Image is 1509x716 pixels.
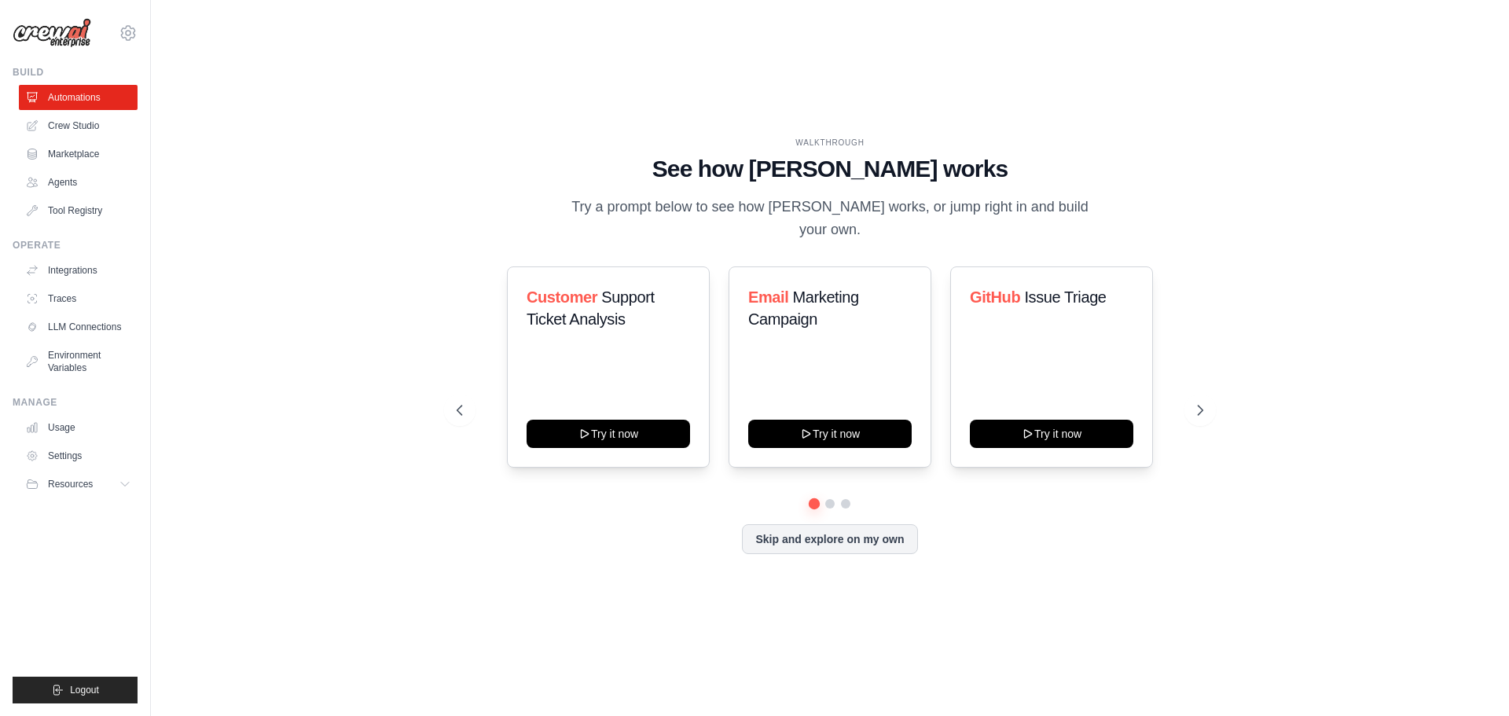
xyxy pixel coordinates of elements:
span: GitHub [970,288,1020,306]
button: Skip and explore on my own [742,524,917,554]
a: Tool Registry [19,198,138,223]
button: Try it now [970,420,1133,448]
p: Try a prompt below to see how [PERSON_NAME] works, or jump right in and build your own. [566,196,1094,242]
div: Manage [13,396,138,409]
button: Logout [13,677,138,703]
span: Customer [527,288,597,306]
span: Resources [48,478,93,490]
a: Agents [19,170,138,195]
button: Try it now [527,420,690,448]
a: LLM Connections [19,314,138,340]
a: Integrations [19,258,138,283]
a: Crew Studio [19,113,138,138]
span: Issue Triage [1024,288,1106,306]
div: Operate [13,239,138,252]
span: Support Ticket Analysis [527,288,655,328]
a: Automations [19,85,138,110]
a: Usage [19,415,138,440]
img: Logo [13,18,91,48]
button: Resources [19,472,138,497]
div: Build [13,66,138,79]
span: Marketing Campaign [748,288,859,328]
button: Try it now [748,420,912,448]
span: Email [748,288,788,306]
a: Settings [19,443,138,468]
a: Traces [19,286,138,311]
h1: See how [PERSON_NAME] works [457,155,1203,183]
a: Marketplace [19,141,138,167]
div: WALKTHROUGH [457,137,1203,149]
span: Logout [70,684,99,696]
a: Environment Variables [19,343,138,380]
